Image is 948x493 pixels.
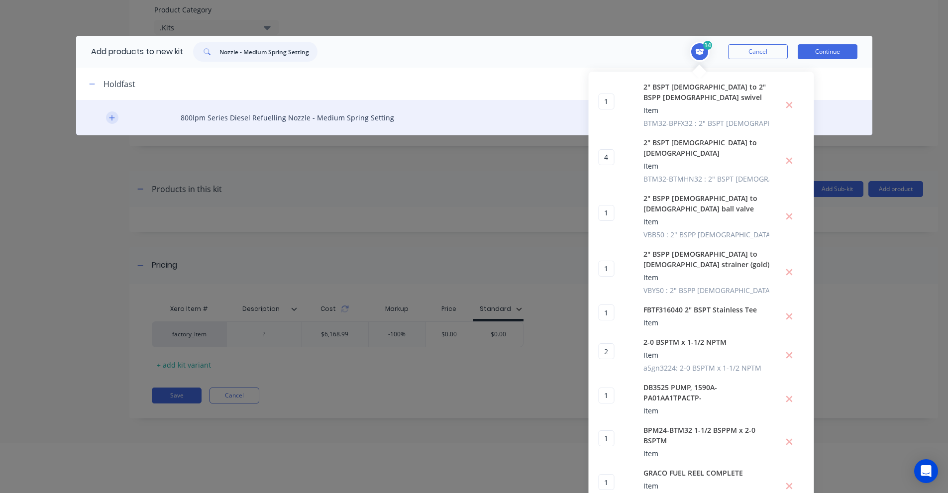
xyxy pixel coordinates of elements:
[643,216,660,227] span: Item
[643,229,894,240] span: VBB50 : 2" BSPP [DEMOGRAPHIC_DATA] to [DEMOGRAPHIC_DATA] ball valve
[76,100,872,135] div: 800lpm Series Diesel Refuelling Nozzle - Medium Spring Setting
[599,343,615,359] input: ?
[774,337,804,373] button: Delete 2-0 BSPTM x 1-1/2 NPTM from cart
[643,350,660,360] span: Item
[643,317,660,328] span: Item
[643,337,727,347] span: 2-0 BSPTM x 1-1/2 NPTM
[643,363,763,373] span: a5gn3224: 2-0 BSPTM x 1-1/2 NPTM
[599,388,615,403] input: ?
[643,105,660,115] span: Item
[599,430,615,446] input: ?
[643,194,757,213] span: 2" BSPP [DEMOGRAPHIC_DATA] to [DEMOGRAPHIC_DATA] ball valve
[643,272,660,283] span: Item
[703,41,712,50] span: 14
[599,94,615,109] input: ?
[643,118,939,128] span: BTM32-BPFX32 : 2" BSPT [DEMOGRAPHIC_DATA] to 2" BSPP [DEMOGRAPHIC_DATA] swivel
[599,304,615,320] input: ?
[643,161,660,171] span: Item
[643,305,757,314] span: FBTF316040 2" BSPT Stainless Tee
[643,383,717,402] span: DB3525 PUMP, 1590A-PA01AA1TPACTP-
[774,425,804,459] button: Delete BPM24-BTM32 1-1/2 BSPPM x 2-0 BSPTM from cart
[643,448,660,459] span: Item
[104,78,135,90] div: Holdfast
[643,82,766,102] span: 2" BSPT [DEMOGRAPHIC_DATA] to 2" BSPP [DEMOGRAPHIC_DATA] swivel
[798,44,857,59] button: Continue
[219,42,317,62] input: Search...
[599,261,615,277] input: ?
[643,481,660,491] span: Item
[599,149,615,165] input: ?
[774,137,804,184] button: Delete 2" BSPT male to male from cart
[643,425,755,445] span: BPM24-BTM32 1-1/2 BSPPM x 2-0 BSPTM
[643,138,757,158] span: 2" BSPT [DEMOGRAPHIC_DATA] to [DEMOGRAPHIC_DATA]
[599,205,615,221] input: ?
[728,44,788,59] button: Cancel
[914,459,938,483] div: Open Intercom Messenger
[690,42,713,62] button: Toggle cart dropdown
[643,468,743,478] span: GRACO FUEL REEL COMPLETE
[774,249,804,296] button: Delete 2" BSPP female to female strainer (gold) from cart
[76,36,183,68] div: Add products to new kit
[643,285,909,296] span: VBY50 : 2" BSPP [DEMOGRAPHIC_DATA] to [DEMOGRAPHIC_DATA] strainer (gold)
[643,174,898,184] span: BTM32-BTMHN32 : 2" BSPT [DEMOGRAPHIC_DATA] to [DEMOGRAPHIC_DATA]
[643,405,660,416] span: Item
[643,249,769,269] span: 2" BSPP [DEMOGRAPHIC_DATA] to [DEMOGRAPHIC_DATA] strainer (gold)
[599,474,615,490] input: ?
[774,382,804,416] button: Delete DB3525 PUMP, 1590A-PA01AA1TPACTP- from cart
[774,304,804,328] button: Delete FBTF316040 2" BSPT Stainless Tee from cart
[774,193,804,240] button: Delete 2" BSPP female to female ball valve from cart
[774,82,804,128] button: Delete 2" BSPT male to 2" BSPP female swivel from cart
